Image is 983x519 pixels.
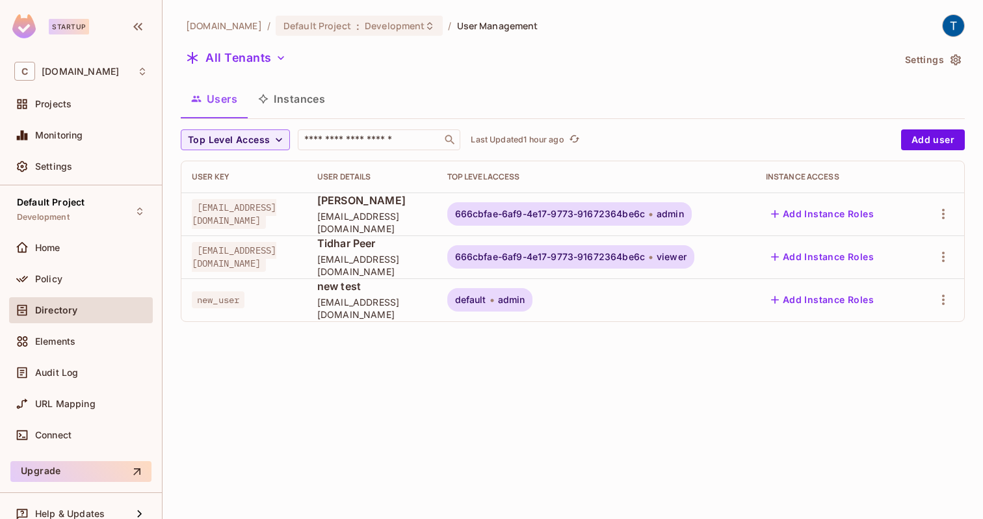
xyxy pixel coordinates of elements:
button: Instances [248,83,335,115]
button: All Tenants [181,47,291,68]
span: [EMAIL_ADDRESS][DOMAIN_NAME] [192,242,276,272]
span: Tidhar Peer [317,236,426,250]
span: URL Mapping [35,399,96,409]
span: Default Project [17,197,85,207]
span: [PERSON_NAME] [317,193,426,207]
button: Add Instance Roles [766,289,879,310]
div: Instance Access [766,172,904,182]
li: / [448,20,451,32]
span: Elements [35,336,75,347]
span: Development [17,212,70,222]
span: 666cbfae-6af9-4e17-9773-91672364be6c [455,209,645,219]
span: refresh [569,133,580,146]
img: SReyMgAAAABJRU5ErkJggg== [12,14,36,38]
li: / [267,20,270,32]
span: Projects [35,99,72,109]
div: User Details [317,172,426,182]
span: [EMAIL_ADDRESS][DOMAIN_NAME] [317,253,426,278]
span: Monitoring [35,130,83,140]
span: 666cbfae-6af9-4e17-9773-91672364be6c [455,252,645,262]
button: Top Level Access [181,129,290,150]
p: Last Updated 1 hour ago [471,135,564,145]
span: Click to refresh data [564,132,583,148]
div: User Key [192,172,296,182]
span: C [14,62,35,81]
button: Upgrade [10,461,151,482]
button: refresh [567,132,583,148]
img: Tal Cohen [943,15,964,36]
span: Connect [35,430,72,440]
span: : [356,21,360,31]
div: Startup [49,19,89,34]
span: admin [498,295,525,305]
button: Add user [901,129,965,150]
span: new test [317,279,426,293]
button: Add Instance Roles [766,204,879,224]
div: Top Level Access [447,172,745,182]
span: [EMAIL_ADDRESS][DOMAIN_NAME] [192,199,276,229]
span: [EMAIL_ADDRESS][DOMAIN_NAME] [317,210,426,235]
span: [EMAIL_ADDRESS][DOMAIN_NAME] [317,296,426,321]
span: User Management [457,20,538,32]
span: the active workspace [186,20,262,32]
button: Settings [900,49,965,70]
span: Audit Log [35,367,78,378]
span: Development [365,20,425,32]
button: Add Instance Roles [766,246,879,267]
span: Directory [35,305,77,315]
span: Home [35,243,60,253]
span: Settings [35,161,72,172]
span: Default Project [283,20,351,32]
span: Help & Updates [35,509,105,519]
span: Policy [35,274,62,284]
button: Users [181,83,248,115]
span: default [455,295,486,305]
span: viewer [657,252,687,262]
span: new_user [192,291,244,308]
span: admin [657,209,684,219]
span: Workspace: cyclops.security [42,66,119,77]
span: Top Level Access [188,132,270,148]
